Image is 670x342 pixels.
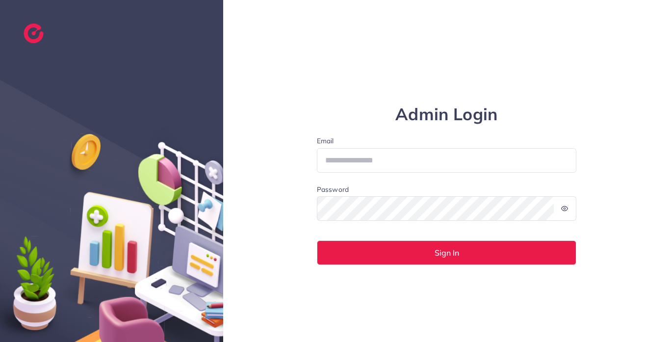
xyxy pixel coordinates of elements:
[317,240,577,265] button: Sign In
[317,105,577,125] h1: Admin Login
[435,249,459,257] span: Sign In
[317,184,349,194] label: Password
[317,136,577,146] label: Email
[24,24,44,43] img: logo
